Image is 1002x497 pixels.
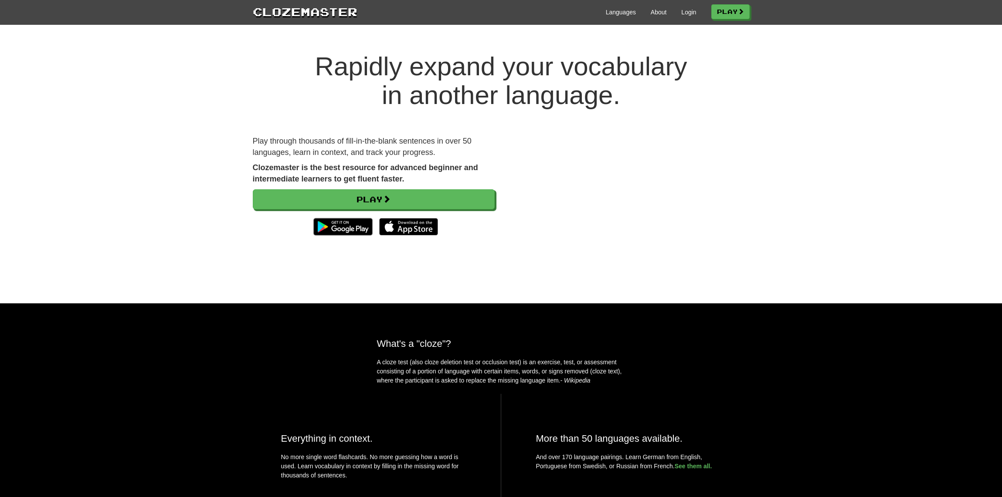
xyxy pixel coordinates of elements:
[253,136,495,158] p: Play through thousands of fill-in-the-blank sentences in over 50 languages, learn in context, and...
[253,163,478,183] strong: Clozemaster is the best resource for advanced beginner and intermediate learners to get fluent fa...
[253,3,357,20] a: Clozemaster
[281,433,466,444] h2: Everything in context.
[377,358,625,385] p: A cloze test (also cloze deletion test or occlusion test) is an exercise, test, or assessment con...
[536,453,721,471] p: And over 170 language pairings. Learn German from English, Portuguese from Swedish, or Russian fr...
[309,214,377,240] img: Get it on Google Play
[560,377,591,384] em: - Wikipedia
[281,453,466,484] p: No more single word flashcards. No more guessing how a word is used. Learn vocabulary in context ...
[606,8,636,17] a: Languages
[536,433,721,444] h2: More than 50 languages available.
[711,4,750,19] a: Play
[377,338,625,349] h2: What's a "cloze"?
[651,8,667,17] a: About
[681,8,696,17] a: Login
[675,463,712,470] a: See them all.
[379,218,438,235] img: Download_on_the_App_Store_Badge_US-UK_135x40-25178aeef6eb6b83b96f5f2d004eda3bffbb37122de64afbaef7...
[253,189,495,209] a: Play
